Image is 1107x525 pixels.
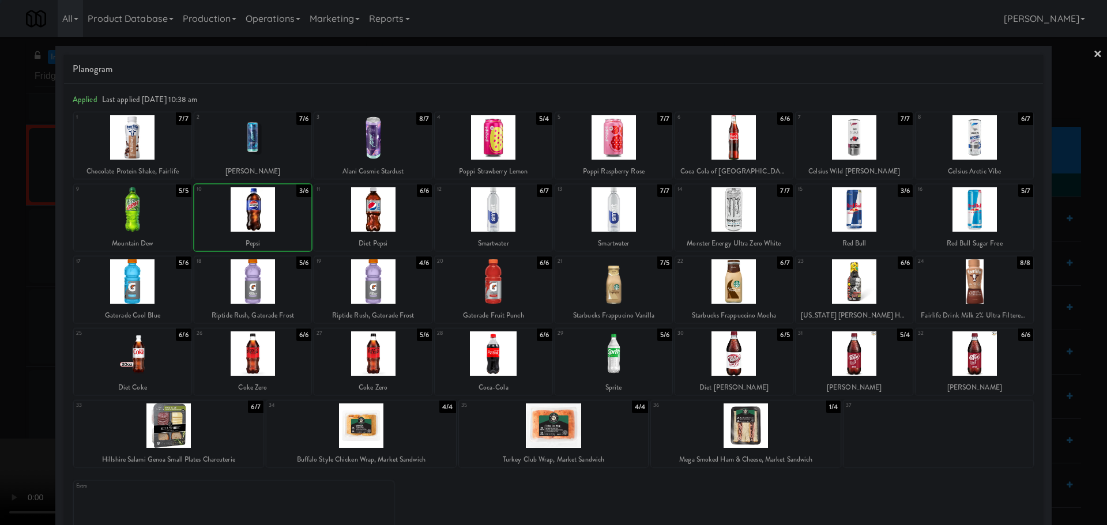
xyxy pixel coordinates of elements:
div: [US_STATE] [PERSON_NAME] Half & Half [796,308,913,323]
div: 36 [653,401,745,410]
div: Red Bull Sugar Free [916,236,1033,251]
div: Poppi Strawberry Lemon [435,164,552,179]
div: Red Bull [796,236,913,251]
div: 126/7Smartwater [435,184,552,251]
div: [PERSON_NAME] [196,164,310,179]
div: Riptide Rush, Gatorade Frost [194,308,312,323]
span: Planogram [73,61,1034,78]
div: 248/8Fairlife Drink Milk 2% Ultra Filtered Chocolate Milk, Fairlife [916,256,1033,323]
div: 38/7Alani Cosmic Stardust [314,112,432,179]
div: 6/6 [537,256,552,269]
div: Starbucks Frappuccino Mocha [677,308,791,323]
div: 256/6Diet Coke [74,328,191,395]
div: 5/7 [1018,184,1033,197]
div: 326/6[PERSON_NAME] [916,328,1033,395]
div: Red Bull Sugar Free [917,236,1031,251]
div: Poppi Raspberry Rose [555,164,673,179]
div: 14 [677,184,734,194]
div: 3 [317,112,373,122]
div: 45/4Poppi Strawberry Lemon [435,112,552,179]
div: Riptide Rush, Gatorade Frost [196,308,310,323]
div: 3/6 [296,184,311,197]
span: Last applied [DATE] 10:38 am [102,94,198,105]
div: 1 [76,112,133,122]
div: Turkey Club Wrap, Market Sandwich [459,452,649,467]
div: Gatorade Cool Blue [74,308,191,323]
div: 3/6 [898,184,913,197]
div: 336/7Hillshire Salami Genoa Small Plates Charcuterie [74,401,263,467]
div: Celsius Arctic Vibe [917,164,1031,179]
div: 21 [558,256,614,266]
div: 153/6Red Bull [796,184,913,251]
div: 1/4 [826,401,841,413]
div: 5/4 [536,112,552,125]
div: 66/6Coca Cola of [GEOGRAPHIC_DATA] [675,112,793,179]
div: [PERSON_NAME] [796,380,913,395]
div: 22 [677,256,734,266]
div: Sprite [555,380,673,395]
div: Coke Zero [194,380,312,395]
div: 20 [437,256,494,266]
div: 7/7 [657,112,672,125]
div: 315/4[PERSON_NAME] [796,328,913,395]
div: 194/6Riptide Rush, Gatorade Frost [314,256,432,323]
div: Diet Pepsi [314,236,432,251]
div: Starbucks Frappuccino Mocha [675,308,793,323]
div: 31 [798,328,854,338]
div: Celsius Wild [PERSON_NAME] [796,164,913,179]
div: 17 [76,256,133,266]
div: 103/6Pepsi [194,184,312,251]
div: Diet Coke [76,380,190,395]
div: Riptide Rush, Gatorade Frost [314,308,432,323]
div: 165/7Red Bull Sugar Free [916,184,1033,251]
div: Coca-Cola [435,380,552,395]
div: Chocolate Protein Shake, Fairlife [76,164,190,179]
div: 185/6Riptide Rush, Gatorade Frost [194,256,312,323]
div: Diet [PERSON_NAME] [675,380,793,395]
div: 35 [461,401,553,410]
div: 7/7 [657,184,672,197]
div: Alani Cosmic Stardust [316,164,430,179]
div: 6/6 [777,112,792,125]
div: 17/7Chocolate Protein Shake, Fairlife [74,112,191,179]
div: Celsius Wild [PERSON_NAME] [797,164,912,179]
div: Poppi Strawberry Lemon [436,164,551,179]
div: Starbucks Frappucino Vanilla [555,308,673,323]
div: 4/4 [439,401,455,413]
div: 57/7Poppi Raspberry Rose [555,112,673,179]
div: 4 [437,112,494,122]
div: [PERSON_NAME] [194,164,312,179]
div: 5/6 [176,256,191,269]
div: Diet Pepsi [316,236,430,251]
div: 8/8 [1017,256,1033,269]
div: 6/7 [777,256,792,269]
div: 5/4 [897,328,913,341]
div: 354/4Turkey Club Wrap, Market Sandwich [459,401,649,467]
div: 95/5Mountain Dew [74,184,191,251]
div: Hillshire Salami Genoa Small Plates Charcuterie [76,452,262,467]
div: 9 [76,184,133,194]
div: 6/6 [898,256,913,269]
div: Turkey Club Wrap, Market Sandwich [461,452,647,467]
div: Fairlife Drink Milk 2% Ultra Filtered Chocolate Milk, Fairlife [917,308,1031,323]
div: 24 [918,256,974,266]
div: 30 [677,328,734,338]
div: Celsius Arctic Vibe [916,164,1033,179]
div: 2 [197,112,253,122]
div: Monster Energy Ultra Zero White [677,236,791,251]
div: Mountain Dew [74,236,191,251]
div: 7 [798,112,854,122]
div: Smartwater [557,236,671,251]
div: 86/7Celsius Arctic Vibe [916,112,1033,179]
div: 25 [76,328,133,338]
div: Coca-Cola [436,380,551,395]
div: Coke Zero [316,380,430,395]
div: 6 [677,112,734,122]
div: 4/6 [416,256,432,269]
div: Diet [PERSON_NAME] [677,380,791,395]
div: 37 [844,401,1033,467]
div: 16 [918,184,974,194]
div: Smartwater [436,236,551,251]
div: Mega Smoked Ham & Cheese, Market Sandwich [653,452,839,467]
div: 8/7 [416,112,432,125]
